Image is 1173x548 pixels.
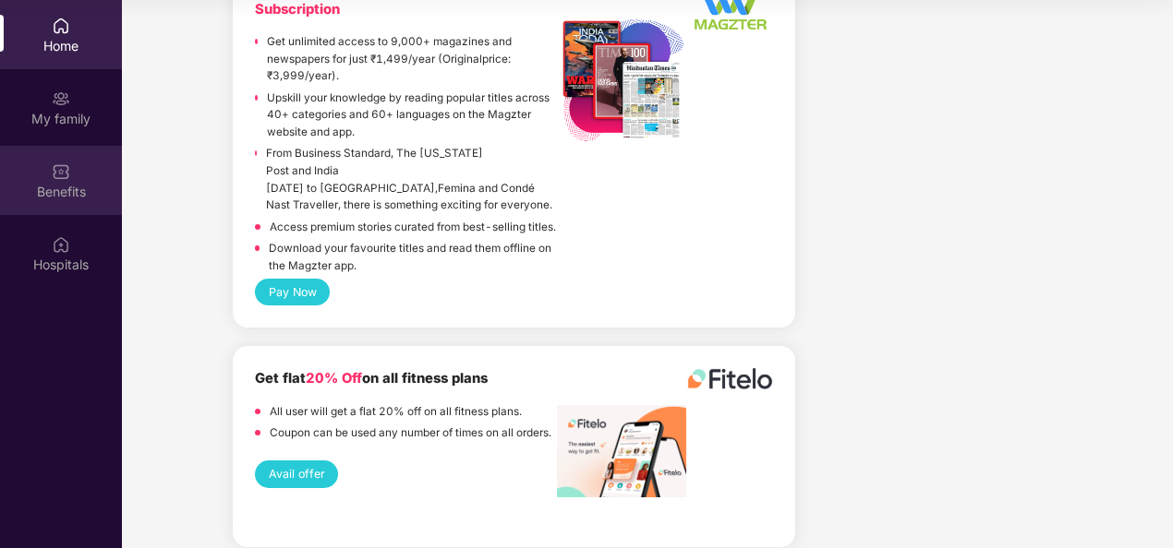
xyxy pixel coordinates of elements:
img: svg+xml;base64,PHN2ZyBpZD0iSG9tZSIgeG1sbnM9Imh0dHA6Ly93d3cudzMub3JnLzIwMDAvc3ZnIiB3aWR0aD0iMjAiIG... [52,17,70,35]
b: Get flat on all fitness plans [255,370,488,387]
img: image%20fitelo.jpeg [557,405,686,497]
img: fitelo%20logo.png [687,368,774,389]
p: Access premium stories curated from best-selling titles. [270,219,556,236]
img: svg+xml;base64,PHN2ZyB3aWR0aD0iMjAiIGhlaWdodD0iMjAiIHZpZXdCb3g9IjAgMCAyMCAyMCIgZmlsbD0ibm9uZSIgeG... [52,89,70,108]
button: Avail offer [255,460,338,487]
p: Coupon can be used any number of times on all orders. [270,424,551,442]
p: From Business Standard, The [US_STATE] Post and India [DATE] to [GEOGRAPHIC_DATA],Femina and Cond... [266,145,557,213]
img: svg+xml;base64,PHN2ZyBpZD0iQmVuZWZpdHMiIHhtbG5zPSJodHRwOi8vd3d3LnczLm9yZy8yMDAwL3N2ZyIgd2lkdGg9Ij... [52,162,70,181]
p: Get unlimited access to 9,000+ magazines and newspapers for just ₹1,499/year (Originalprice: ₹3,9... [267,33,557,85]
img: svg+xml;base64,PHN2ZyBpZD0iSG9zcGl0YWxzIiB4bWxucz0iaHR0cDovL3d3dy53My5vcmcvMjAwMC9zdmciIHdpZHRoPS... [52,235,70,254]
p: Upskill your knowledge by reading popular titles across 40+ categories and 60+ languages on the M... [267,89,558,141]
button: Pay Now [255,279,330,305]
span: 20% Off [306,370,362,387]
p: All user will get a flat 20% off on all fitness plans. [270,403,522,421]
img: Listing%20Image%20-%20Option%201%20-%20Edited.png [557,15,686,144]
p: Download your favourite titles and read them offline on the Magzter app. [269,240,558,274]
